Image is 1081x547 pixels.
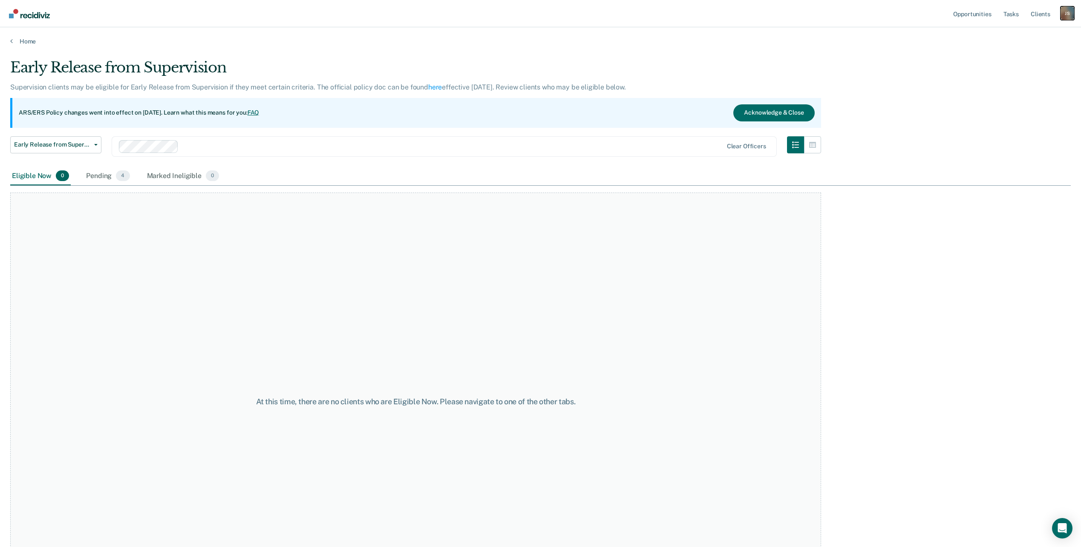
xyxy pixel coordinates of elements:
div: Early Release from Supervision [10,59,821,83]
button: Early Release from Supervision [10,136,101,153]
span: Early Release from Supervision [14,141,91,148]
img: Recidiviz [9,9,50,18]
p: ARS/ERS Policy changes went into effect on [DATE]. Learn what this means for you: [19,109,259,117]
span: 0 [206,170,219,181]
button: Profile dropdown button [1061,6,1074,20]
div: Open Intercom Messenger [1052,518,1072,538]
p: Supervision clients may be eligible for Early Release from Supervision if they meet certain crite... [10,83,626,91]
div: Clear officers [727,143,766,150]
a: here [428,83,442,91]
span: 4 [116,170,130,181]
button: Acknowledge & Close [733,104,814,121]
div: J S [1061,6,1074,20]
div: Marked Ineligible0 [145,167,221,186]
span: 0 [56,170,69,181]
a: FAQ [248,109,259,116]
a: Home [10,37,1071,45]
div: Pending4 [84,167,131,186]
div: At this time, there are no clients who are Eligible Now. Please navigate to one of the other tabs. [213,397,618,406]
div: Eligible Now0 [10,167,71,186]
